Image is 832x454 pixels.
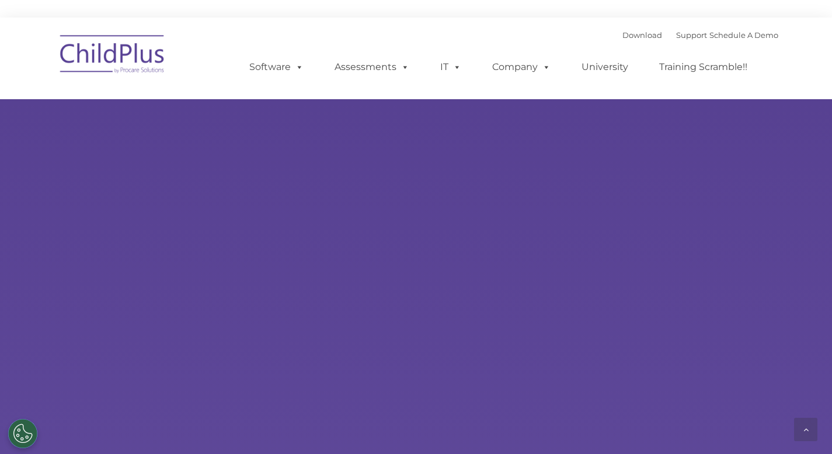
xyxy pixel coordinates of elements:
[481,55,562,79] a: Company
[54,27,171,85] img: ChildPlus by Procare Solutions
[323,55,421,79] a: Assessments
[238,55,315,79] a: Software
[676,30,707,40] a: Support
[709,30,778,40] a: Schedule A Demo
[570,55,640,79] a: University
[429,55,473,79] a: IT
[622,30,778,40] font: |
[8,419,37,448] button: Cookies Settings
[648,55,759,79] a: Training Scramble!!
[622,30,662,40] a: Download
